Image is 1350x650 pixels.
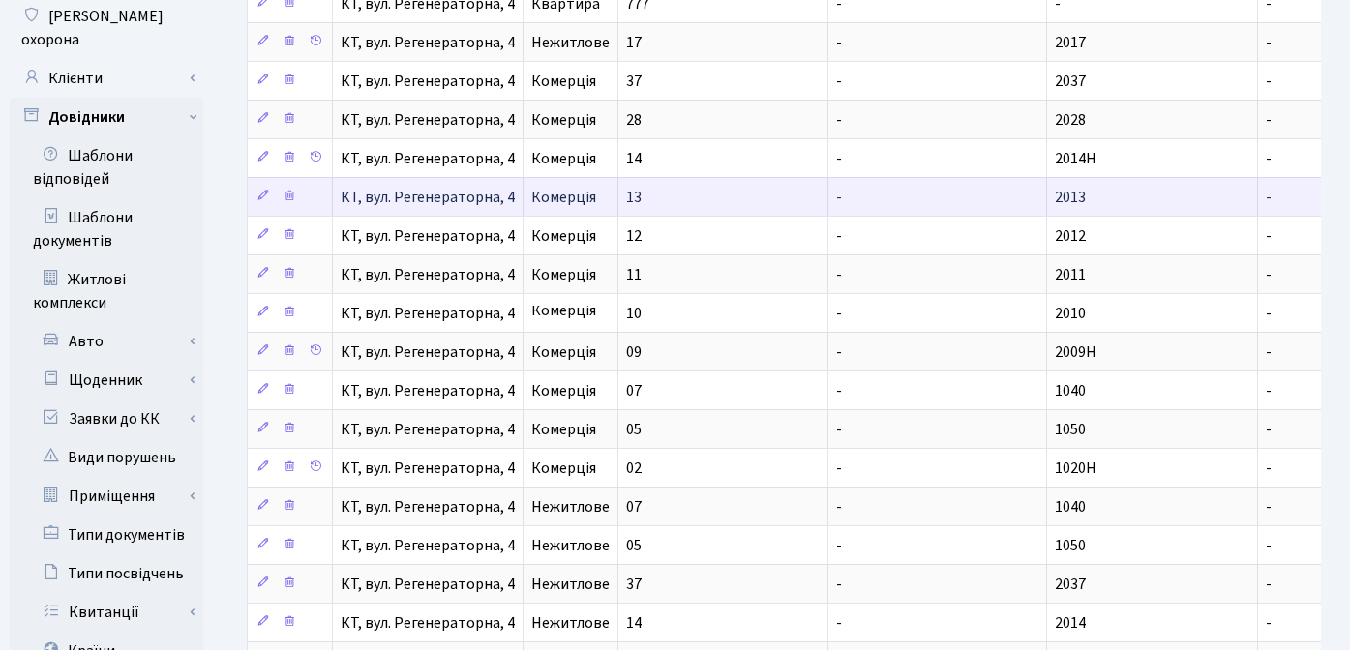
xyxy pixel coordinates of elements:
span: КТ, вул. Регенераторна, 4 [341,344,515,360]
span: Комерція [531,190,610,205]
span: 2011 [1055,264,1086,285]
span: 1050 [1055,419,1086,440]
span: 12 [626,225,642,247]
span: - [1266,109,1272,131]
span: 2037 [1055,574,1086,595]
span: 09 [626,341,642,363]
span: КТ, вул. Регенераторна, 4 [341,151,515,166]
span: Комерція [531,383,610,399]
a: Шаблони відповідей [10,136,203,198]
span: 2013 [1055,187,1086,208]
span: - [836,109,842,131]
span: - [836,303,842,324]
span: Комерція [531,267,610,282]
span: КТ, вул. Регенераторна, 4 [341,383,515,399]
span: Комерція [531,344,610,360]
span: - [1266,496,1272,517]
span: 2014 [1055,612,1086,634]
span: 2010 [1055,303,1086,324]
span: Нежитлове [531,615,610,631]
span: 1040 [1055,380,1086,401]
span: - [836,496,842,517]
span: КТ, вул. Регенераторна, 4 [341,460,515,476]
span: 28 [626,109,642,131]
a: Шаблони документів [10,198,203,260]
a: Довідники [10,98,203,136]
span: - [836,341,842,363]
span: - [836,612,842,634]
span: Комерція [531,422,610,437]
a: Авто [22,322,203,361]
span: КТ, вул. Регенераторна, 4 [341,576,515,592]
span: - [836,380,842,401]
span: 10 [626,303,642,324]
span: Комерція [531,228,610,244]
span: 14 [626,612,642,634]
a: Щоденник [22,361,203,399]
span: Нежитлове [531,576,610,592]
span: - [1266,341,1272,363]
span: 2009Н [1055,341,1096,363]
span: КТ, вул. Регенераторна, 4 [341,306,515,321]
span: Комерція [531,460,610,476]
span: КТ, вул. Регенераторна, 4 [341,74,515,89]
span: КТ, вул. Регенераторна, 4 [341,499,515,515]
span: 13 [626,187,642,208]
span: - [836,535,842,556]
span: КТ, вул. Регенераторна, 4 [341,35,515,50]
span: 07 [626,496,642,517]
span: 11 [626,264,642,285]
span: - [1266,264,1272,285]
span: - [836,32,842,53]
span: - [1266,535,1272,556]
span: - [1266,419,1272,440]
span: КТ, вул. Регенераторна, 4 [341,538,515,553]
span: 2012 [1055,225,1086,247]
span: - [836,574,842,595]
span: Нежитлове [531,35,610,50]
span: 2028 [1055,109,1086,131]
span: 14 [626,148,642,169]
span: - [1266,612,1272,634]
span: - [1266,225,1272,247]
a: Типи документів [10,516,203,554]
span: - [1266,458,1272,479]
a: Види порушень [10,438,203,477]
a: Заявки до КК [22,399,203,438]
span: 17 [626,32,642,53]
span: 1040 [1055,496,1086,517]
span: Нежитлове [531,499,610,515]
a: Квитанції [22,593,203,632]
span: Нежитлове [531,538,610,553]
span: 37 [626,71,642,92]
span: 2037 [1055,71,1086,92]
span: КТ, вул. Регенераторна, 4 [341,267,515,282]
a: Типи посвідчень [10,554,203,593]
a: Клієнти [10,59,203,98]
span: - [1266,187,1272,208]
span: - [1266,574,1272,595]
span: - [836,71,842,92]
a: Житлові комплекси [10,260,203,322]
span: КТ, вул. Регенераторна, 4 [341,422,515,437]
span: - [836,458,842,479]
span: 1020Н [1055,458,1096,479]
span: Комерція [531,306,610,321]
span: КТ, вул. Регенераторна, 4 [341,228,515,244]
span: 05 [626,535,642,556]
span: - [836,419,842,440]
span: - [1266,380,1272,401]
span: 1050 [1055,535,1086,556]
span: Комерція [531,74,610,89]
span: КТ, вул. Регенераторна, 4 [341,190,515,205]
span: КТ, вул. Регенераторна, 4 [341,112,515,128]
span: Комерція [531,112,610,128]
span: 2017 [1055,32,1086,53]
span: 02 [626,458,642,479]
span: Комерція [531,151,610,166]
span: - [1266,71,1272,92]
a: Приміщення [22,477,203,516]
span: 37 [626,574,642,595]
span: 05 [626,419,642,440]
span: - [836,225,842,247]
